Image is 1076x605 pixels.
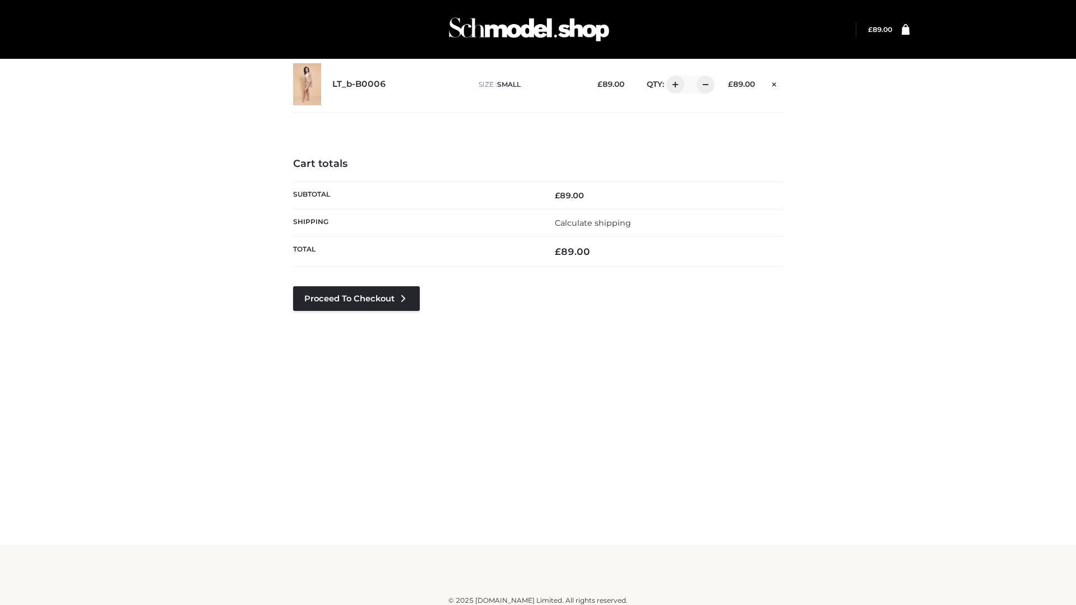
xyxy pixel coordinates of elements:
a: LT_b-B0006 [332,79,386,90]
span: £ [868,25,873,34]
div: QTY: [636,76,711,94]
p: size : [479,80,580,90]
span: £ [555,190,560,201]
a: Remove this item [766,76,783,90]
span: SMALL [497,80,521,89]
a: £89.00 [868,25,892,34]
th: Subtotal [293,182,538,209]
th: Shipping [293,209,538,236]
h4: Cart totals [293,158,783,170]
span: £ [555,246,561,257]
a: Proceed to Checkout [293,286,420,311]
span: £ [728,80,733,89]
a: Calculate shipping [555,218,631,228]
img: LT_b-B0006 - SMALL [293,63,321,105]
bdi: 89.00 [555,190,584,201]
span: £ [597,80,602,89]
th: Total [293,237,538,267]
bdi: 89.00 [728,80,755,89]
bdi: 89.00 [868,25,892,34]
img: Schmodel Admin 964 [445,7,613,52]
bdi: 89.00 [597,80,624,89]
bdi: 89.00 [555,246,590,257]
